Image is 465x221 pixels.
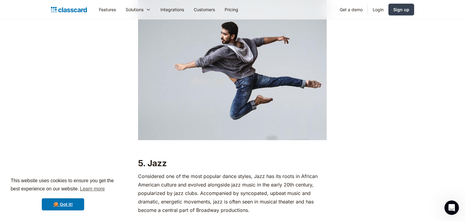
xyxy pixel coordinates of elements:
[126,6,143,13] div: Solutions
[156,3,189,16] a: Integrations
[42,198,84,210] a: dismiss cookie message
[138,172,327,214] p: Considered one of the most popular dance styles, Jazz has its roots in African American culture a...
[11,177,115,193] span: This website uses cookies to ensure you get the best experience on our website.
[121,3,156,16] div: Solutions
[220,3,243,16] a: Pricing
[94,3,121,16] a: Features
[79,184,106,193] a: learn more about cookies
[444,200,459,215] iframe: Intercom live chat
[368,3,388,16] a: Login
[51,5,87,14] a: home
[5,171,121,216] div: cookieconsent
[393,6,409,13] div: Sign up
[388,4,414,15] a: Sign up
[335,3,368,16] a: Get a demo
[138,143,327,152] p: ‍
[138,158,327,169] h2: 5. Jazz
[189,3,220,16] a: Customers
